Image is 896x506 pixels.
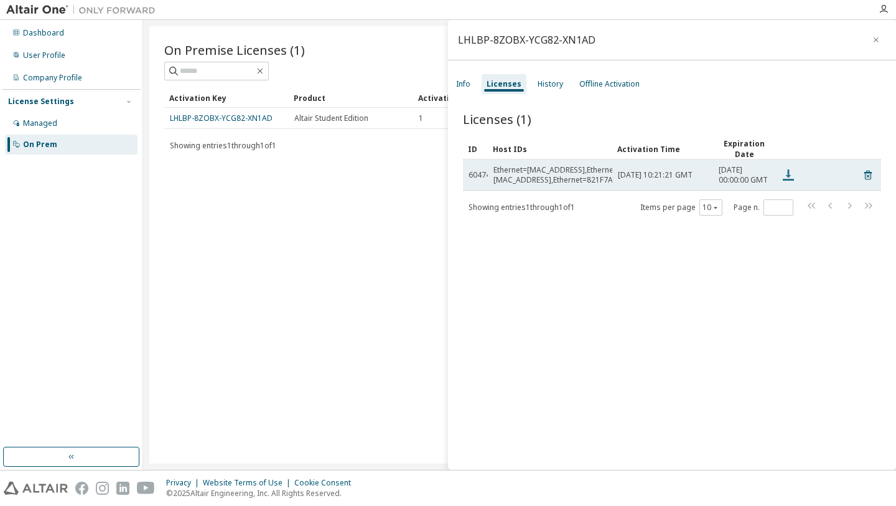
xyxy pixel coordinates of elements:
div: Host IDs [493,139,607,159]
span: 60474 [469,170,490,180]
div: License Settings [8,97,74,107]
img: linkedin.svg [116,482,129,495]
div: Product [294,88,408,108]
span: On Premise Licenses (1) [164,41,305,59]
span: Items per page [640,199,722,216]
div: Activation Key [169,88,284,108]
div: ID [468,139,483,159]
div: Cookie Consent [294,478,358,488]
span: Showing entries 1 through 1 of 1 [170,140,276,151]
span: Altair Student Edition [294,113,368,123]
button: 10 [702,203,719,212]
span: 1 [419,113,423,123]
div: Info [456,79,470,89]
span: [DATE] 00:00:00 GMT [719,165,770,185]
img: instagram.svg [96,482,109,495]
div: Licenses [487,79,521,89]
div: On Prem [23,140,57,150]
div: Activation Time [617,139,708,159]
div: History [538,79,563,89]
div: Website Terms of Use [203,478,294,488]
div: Expiration Date [718,138,770,160]
div: Company Profile [23,73,82,83]
span: Licenses (1) [463,110,531,128]
div: Ethernet=ACDE48001122,Ethernet=A483E754CF0E,Ethernet=821F7A803C00,Ethernet=821F7A803C01 [493,165,728,185]
div: LHLBP-8ZOBX-YCG82-XN1AD [458,35,595,45]
span: [DATE] 10:21:21 GMT [618,170,693,180]
div: Offline Activation [579,79,640,89]
img: altair_logo.svg [4,482,68,495]
div: Privacy [166,478,203,488]
a: LHLBP-8ZOBX-YCG82-XN1AD [170,113,273,123]
p: © 2025 Altair Engineering, Inc. All Rights Reserved. [166,488,358,499]
img: Altair One [6,4,162,16]
span: Showing entries 1 through 1 of 1 [469,202,575,212]
div: Dashboard [23,28,64,38]
img: youtube.svg [137,482,155,495]
div: Activation Allowed [418,88,533,108]
div: User Profile [23,50,65,60]
span: Page n. [734,199,793,216]
img: facebook.svg [75,482,88,495]
div: Managed [23,118,57,128]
